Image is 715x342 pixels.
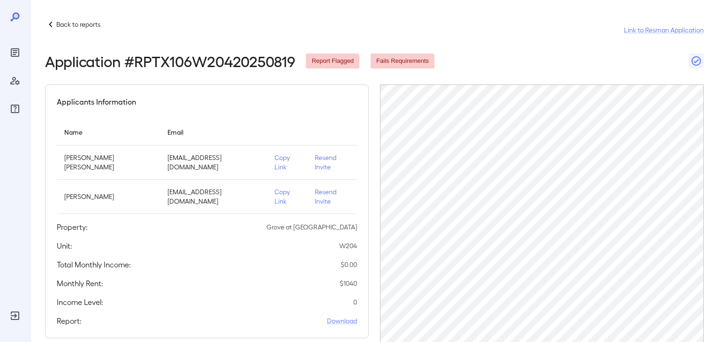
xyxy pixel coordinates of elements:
[160,119,267,145] th: Email
[57,221,88,233] h5: Property:
[315,153,350,172] p: Resend Invite
[57,259,131,270] h5: Total Monthly Income:
[64,192,152,201] p: [PERSON_NAME]
[371,57,434,66] span: Fails Requirements
[57,119,357,214] table: simple table
[306,57,359,66] span: Report Flagged
[8,73,23,88] div: Manage Users
[353,297,357,307] p: 0
[57,315,82,327] h5: Report:
[45,53,295,69] h2: Application # RPTX106W20420250819
[315,187,350,206] p: Resend Invite
[64,153,152,172] p: [PERSON_NAME] [PERSON_NAME]
[57,240,72,251] h5: Unit:
[266,222,357,232] p: Grove at [GEOGRAPHIC_DATA]
[57,96,136,107] h5: Applicants Information
[167,187,259,206] p: [EMAIL_ADDRESS][DOMAIN_NAME]
[167,153,259,172] p: [EMAIL_ADDRESS][DOMAIN_NAME]
[57,296,103,308] h5: Income Level:
[274,153,300,172] p: Copy Link
[8,101,23,116] div: FAQ
[8,308,23,323] div: Log Out
[341,260,357,269] p: $ 0.00
[57,119,160,145] th: Name
[57,278,103,289] h5: Monthly Rent:
[340,279,357,288] p: $ 1040
[689,53,704,68] button: Close Report
[327,316,357,326] a: Download
[56,20,100,29] p: Back to reports
[624,25,704,35] a: Link to Resman Application
[8,45,23,60] div: Reports
[339,241,357,251] p: W204
[274,187,300,206] p: Copy Link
